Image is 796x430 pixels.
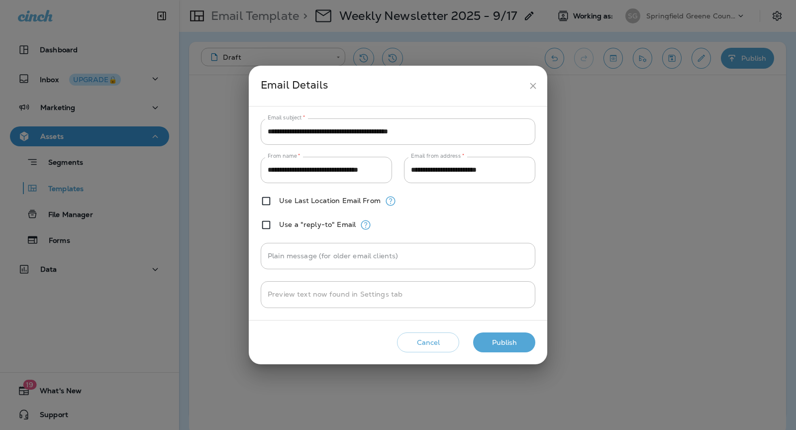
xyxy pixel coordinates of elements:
[411,152,464,160] label: Email from address
[279,220,356,228] label: Use a "reply-to" Email
[279,197,381,205] label: Use Last Location Email From
[473,332,535,353] button: Publish
[524,77,542,95] button: close
[268,114,305,121] label: Email subject
[268,152,300,160] label: From name
[397,332,459,353] button: Cancel
[261,77,524,95] div: Email Details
